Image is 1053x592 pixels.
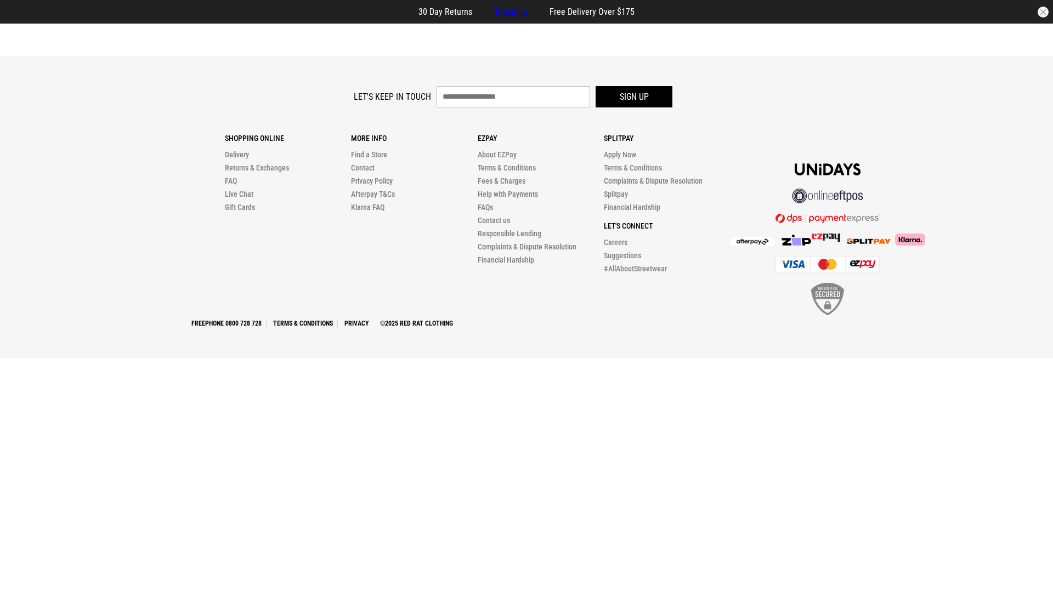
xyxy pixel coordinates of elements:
a: Afterpay T&Cs [351,190,395,198]
a: Terms & Conditions [269,320,338,327]
img: Splitpay [812,234,840,242]
a: Privacy Policy [351,177,393,185]
img: DPS [775,213,880,223]
a: Terms & Conditions [604,163,662,172]
a: Financial Hardship [478,255,534,264]
a: Careers [604,238,627,247]
img: Afterpay [731,237,774,246]
a: Apply Now [604,150,636,159]
a: Contact [351,163,375,172]
img: Unidays [795,163,860,175]
label: Let's keep in touch [354,92,431,102]
p: More Info [351,134,477,143]
a: Financial Hardship [604,203,660,212]
img: online eftpos [792,189,863,203]
img: Klarna [891,234,925,246]
p: Let's Connect [604,221,730,230]
a: Suggestions [604,251,641,260]
button: Sign up [596,86,672,107]
a: Find a Store [351,150,387,159]
img: Zip [781,235,812,246]
a: #AllAboutStreetwear [604,264,667,273]
a: Gift Cards [225,203,255,212]
a: Terms & Conditions [478,163,536,172]
a: Contact us [478,216,510,225]
a: Live Chat [225,190,253,198]
a: About EZPay [478,150,517,159]
a: Trustpilot [494,7,528,17]
a: Klarna FAQ [351,203,384,212]
a: Help with Payments [478,190,538,198]
a: Fees & Charges [478,177,525,185]
a: Men [173,38,190,49]
img: Redrat logo [491,35,564,52]
span: Free Delivery Over $175 [550,7,635,17]
span: 30 Day Returns [418,7,472,17]
img: SSL [811,283,844,315]
a: Delivery [225,150,249,159]
a: ©2025 Red Rat Clothing [376,320,457,327]
a: Privacy [340,320,373,327]
a: Freephone 0800 728 728 [187,320,267,327]
a: FAQ [225,177,237,185]
a: FAQs [478,203,493,212]
p: Splitpay [604,134,730,143]
a: Splitpay [604,190,628,198]
p: Shopping Online [225,134,351,143]
a: Responsible Lending [478,229,541,238]
a: Complaints & Dispute Resolution [604,177,703,185]
p: Ezpay [478,134,604,143]
img: Cards [775,256,880,272]
img: Splitpay [847,238,891,244]
a: Returns & Exchanges [225,163,289,172]
a: Women [207,38,236,49]
a: Sale [253,38,271,49]
a: Complaints & Dispute Resolution [478,242,576,251]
